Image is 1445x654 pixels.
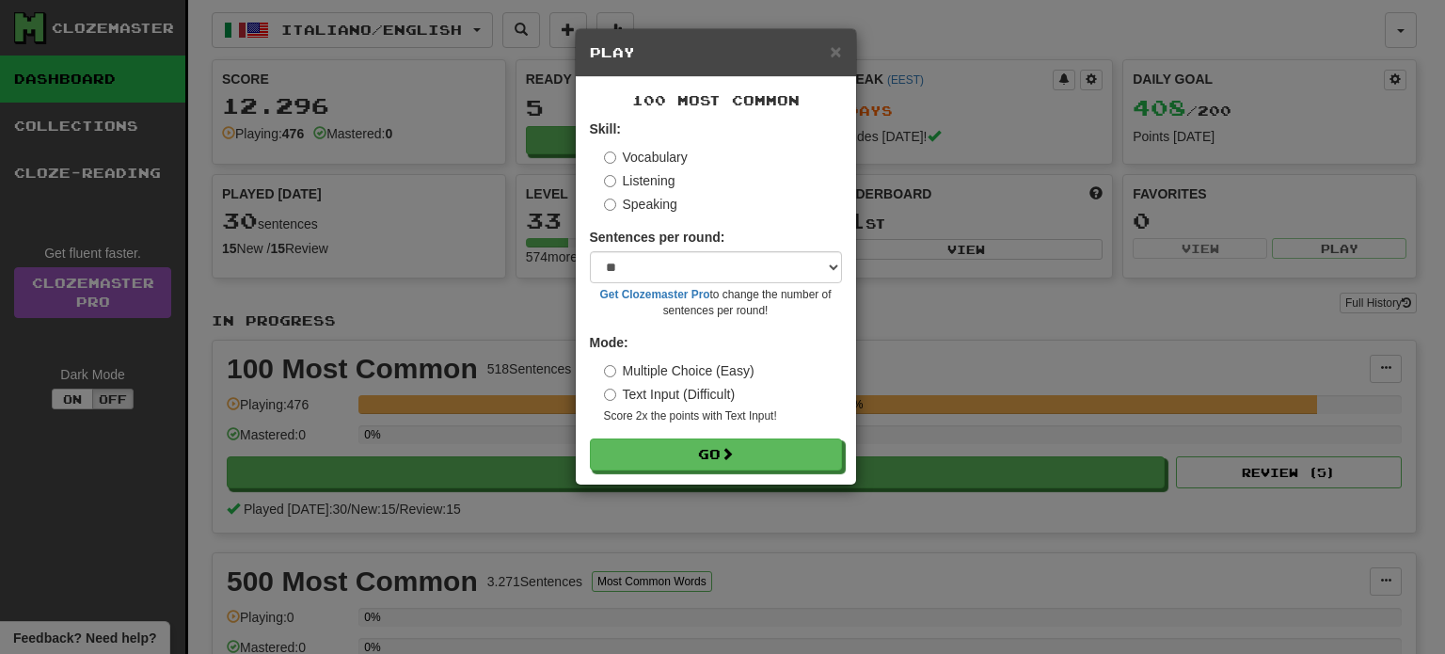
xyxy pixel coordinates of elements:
[604,171,675,190] label: Listening
[604,408,842,424] small: Score 2x the points with Text Input !
[590,228,725,247] label: Sentences per round:
[604,148,688,167] label: Vocabulary
[590,121,621,136] strong: Skill:
[604,389,616,401] input: Text Input (Difficult)
[604,152,616,164] input: Vocabulary
[604,199,616,211] input: Speaking
[590,43,842,62] h5: Play
[604,175,616,187] input: Listening
[600,288,710,301] a: Get Clozemaster Pro
[830,41,841,61] button: Close
[830,40,841,62] span: ×
[632,92,800,108] span: 100 Most Common
[590,287,842,319] small: to change the number of sentences per round!
[590,335,628,350] strong: Mode:
[604,361,754,380] label: Multiple Choice (Easy)
[604,385,736,404] label: Text Input (Difficult)
[604,365,616,377] input: Multiple Choice (Easy)
[604,195,677,214] label: Speaking
[590,439,842,471] button: Go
